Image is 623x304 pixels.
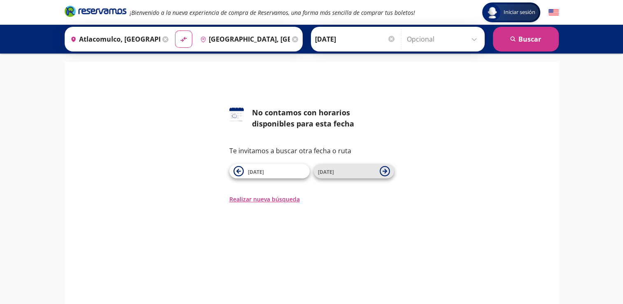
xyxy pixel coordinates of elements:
p: Te invitamos a buscar otra fecha o ruta [229,146,394,156]
em: ¡Bienvenido a la nueva experiencia de compra de Reservamos, una forma más sencilla de comprar tus... [130,9,415,16]
button: English [548,7,559,18]
a: Brand Logo [65,5,126,20]
input: Opcional [407,29,481,49]
button: [DATE] [314,164,394,178]
input: Buscar Origen [67,29,160,49]
i: Brand Logo [65,5,126,17]
span: [DATE] [248,168,264,175]
button: Realizar nueva búsqueda [229,195,300,203]
input: Elegir Fecha [315,29,396,49]
button: [DATE] [229,164,310,178]
div: No contamos con horarios disponibles para esta fecha [252,107,394,129]
span: [DATE] [318,168,334,175]
input: Buscar Destino [197,29,290,49]
span: Iniciar sesión [500,8,539,16]
button: Buscar [493,27,559,51]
